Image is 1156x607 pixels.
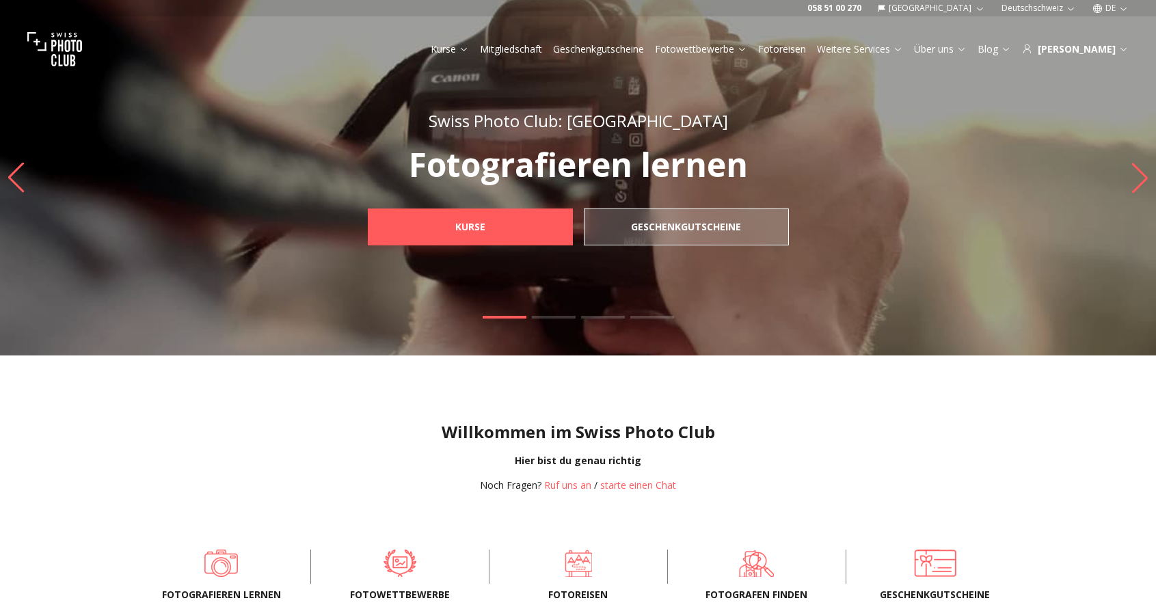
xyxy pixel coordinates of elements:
a: Fotografen finden [690,550,824,577]
button: Mitgliedschaft [474,40,548,59]
button: Geschenkgutscheine [548,40,649,59]
button: Über uns [909,40,972,59]
span: Fotoreisen [511,588,645,602]
a: Über uns [914,42,967,56]
a: Ruf uns an [544,478,591,491]
span: Fotowettbewerbe [333,588,467,602]
button: Weitere Services [811,40,909,59]
a: Kurse [431,42,469,56]
div: / [480,478,676,492]
button: Fotoreisen [753,40,811,59]
a: Weitere Services [817,42,903,56]
button: Fotowettbewerbe [649,40,753,59]
button: Blog [972,40,1017,59]
a: Blog [978,42,1011,56]
b: Kurse [455,220,485,234]
span: Fotografieren lernen [154,588,288,602]
h1: Willkommen im Swiss Photo Club [11,421,1145,443]
a: 058 51 00 270 [807,3,861,14]
span: Fotografen finden [690,588,824,602]
img: Swiss photo club [27,22,82,77]
b: Geschenkgutscheine [631,220,741,234]
a: Fotowettbewerbe [333,550,467,577]
a: Mitgliedschaft [480,42,542,56]
a: Fotoreisen [758,42,806,56]
a: Fotoreisen [511,550,645,577]
a: Geschenkgutscheine [584,208,789,245]
p: Fotografieren lernen [338,148,819,181]
a: Geschenkgutscheine [553,42,644,56]
button: Kurse [425,40,474,59]
a: Fotowettbewerbe [655,42,747,56]
div: Hier bist du genau richtig [11,454,1145,468]
span: Swiss Photo Club: [GEOGRAPHIC_DATA] [429,109,728,132]
a: Geschenkgutscheine [868,550,1002,577]
a: Fotografieren lernen [154,550,288,577]
a: Kurse [368,208,573,245]
span: Noch Fragen? [480,478,541,491]
button: starte einen Chat [600,478,676,492]
div: [PERSON_NAME] [1022,42,1129,56]
span: Geschenkgutscheine [868,588,1002,602]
